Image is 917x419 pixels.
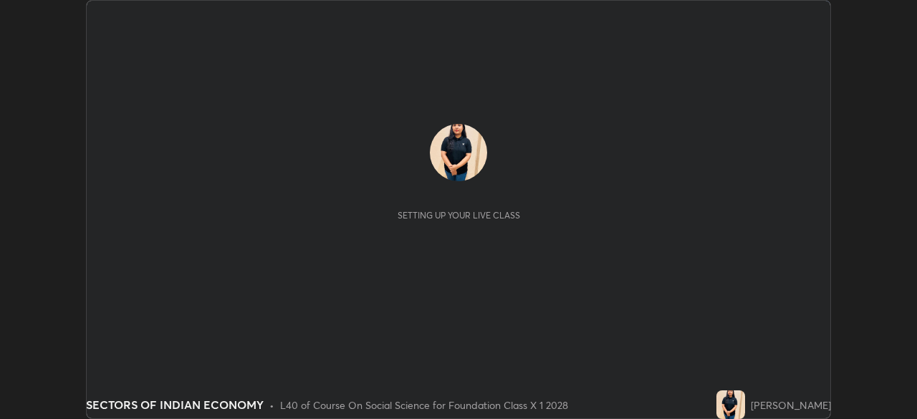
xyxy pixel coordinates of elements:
img: bbd3bd8bf572496c8f7f5a74959ef61e.jpg [430,124,487,181]
div: • [269,398,274,413]
div: SECTORS OF INDIAN ECONOMY [86,396,264,413]
div: [PERSON_NAME] [751,398,831,413]
img: bbd3bd8bf572496c8f7f5a74959ef61e.jpg [716,390,745,419]
div: Setting up your live class [398,210,520,221]
div: L40 of Course On Social Science for Foundation Class X 1 2028 [280,398,568,413]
